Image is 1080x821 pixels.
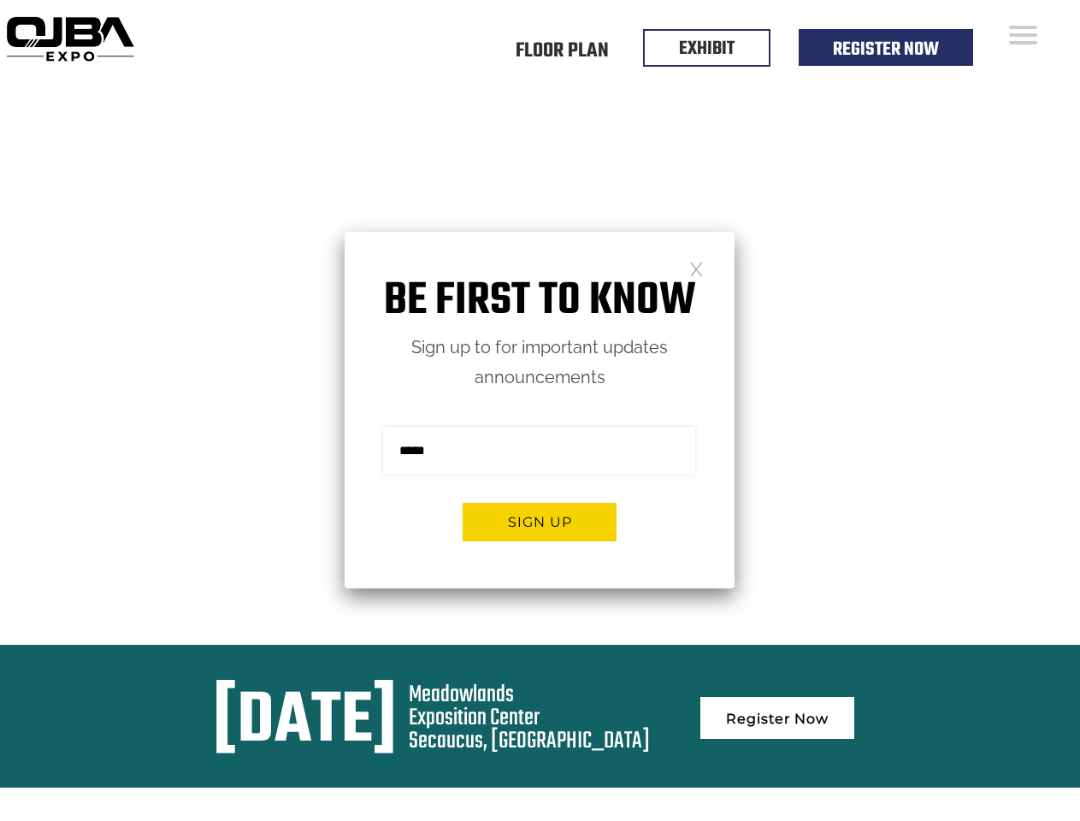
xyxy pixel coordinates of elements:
[345,275,735,328] h1: Be first to know
[463,503,617,541] button: Sign up
[345,333,735,393] p: Sign up to for important updates announcements
[679,34,735,63] a: EXHIBIT
[689,261,704,275] a: Close
[833,35,939,64] a: Register Now
[213,683,397,762] div: [DATE]
[700,697,854,739] a: Register Now
[409,683,650,753] div: Meadowlands Exposition Center Secaucus, [GEOGRAPHIC_DATA]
